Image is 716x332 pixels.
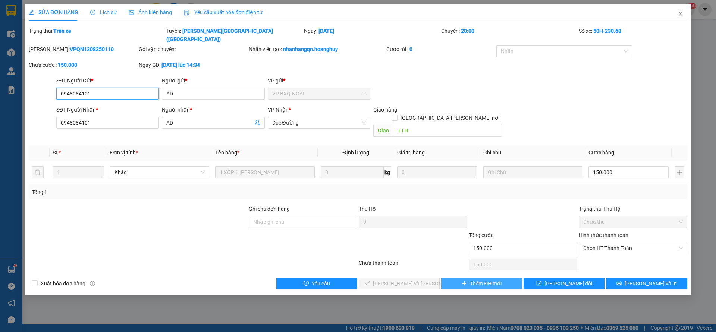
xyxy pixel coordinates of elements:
button: check[PERSON_NAME] và [PERSON_NAME] hàng [359,278,440,289]
input: Dọc đường [393,125,502,137]
img: icon [184,10,190,16]
span: user-add [254,120,260,126]
div: SĐT Người Nhận [56,106,159,114]
span: printer [616,281,622,286]
input: VD: Bàn, Ghế [215,166,314,178]
button: delete [32,166,44,178]
div: Trạng thái: [28,27,166,43]
span: Thu Hộ [359,206,376,212]
span: info-circle [90,281,95,286]
input: Ghi chú đơn hàng [249,216,357,228]
span: Thêm ĐH mới [470,279,502,288]
input: 0 [397,166,477,178]
button: Close [670,4,691,25]
span: SL [53,150,59,156]
span: plus [462,281,467,286]
span: edit [29,10,34,15]
div: Người nhận [162,106,264,114]
div: Tổng: 1 [32,188,276,196]
button: save[PERSON_NAME] đổi [524,278,604,289]
li: Ghi chú: [89,30,151,42]
b: Công ty TNHH MTV DV-VT [PERSON_NAME] [2,3,59,36]
label: Ghi chú đơn hàng [249,206,290,212]
b: 20:00 [461,28,474,34]
button: printer[PERSON_NAME] và In [606,278,687,289]
input: Ghi Chú [483,166,582,178]
div: Chưa thanh toán [358,259,468,272]
li: VP Gửi: [2,37,64,51]
label: Hình thức thanh toán [579,232,628,238]
span: Chưa thu [583,216,683,228]
b: 150.000 [58,62,77,68]
span: Yêu cầu [312,279,330,288]
div: Chuyến: [440,27,578,43]
button: plusThêm ĐH mới [441,278,522,289]
b: A [28,53,34,63]
b: nhanhangqn.hoanghuy [283,46,338,52]
span: Xuất hóa đơn hàng [38,279,88,288]
span: close [678,11,684,17]
div: VP gửi [268,76,370,85]
span: Cước hàng [588,150,614,156]
div: Nhân viên tạo: [249,45,385,53]
b: Trên xe [53,28,71,34]
span: VP Nhận [268,107,289,113]
span: Ảnh kiện hàng [129,9,172,15]
span: [GEOGRAPHIC_DATA][PERSON_NAME] nơi [398,114,502,122]
span: clock-circle [90,10,95,15]
span: Chọn HT Thanh Toán [583,242,683,254]
button: exclamation-circleYêu cầu [276,278,357,289]
span: Giao [373,125,393,137]
b: [PERSON_NAME][GEOGRAPHIC_DATA] ([GEOGRAPHIC_DATA]) [166,28,273,42]
button: plus [675,166,684,178]
span: Lịch sử [90,9,117,15]
div: Trạng thái Thu Hộ [579,205,687,213]
span: Khác [114,167,205,178]
li: SL: [89,42,151,56]
div: Ngày GD: [139,61,247,69]
span: save [536,281,541,286]
span: Định lượng [343,150,369,156]
span: Tổng cước [469,232,493,238]
li: VP Nhận: [89,2,151,16]
b: 50H-230.68 [593,28,621,34]
b: VPQN1308250110 [70,46,114,52]
span: VP BXQ.NGÃI [272,88,366,99]
b: [DATE] [318,28,334,34]
span: exclamation-circle [304,281,309,286]
span: Đơn vị tính [110,150,138,156]
span: Yêu cầu xuất hóa đơn điện tử [184,9,263,15]
span: Giao hàng [373,107,397,113]
li: Ng/nhận: [2,51,64,66]
span: SỬA ĐƠN HÀNG [29,9,78,15]
div: Người gửi [162,76,264,85]
b: VP BXQ.NGÃI [22,39,77,49]
li: Tên hàng: [89,16,151,31]
div: Cước rồi : [386,45,495,53]
th: Ghi chú [480,145,585,160]
span: kg [384,166,391,178]
span: Giá trị hàng [397,150,425,156]
span: Dọc Đường [272,117,366,128]
div: Tuyến: [166,27,303,43]
span: picture [129,10,134,15]
span: [PERSON_NAME] đổi [544,279,593,288]
b: [DATE] lúc 14:34 [161,62,200,68]
div: Gói vận chuyển: [139,45,247,53]
div: [PERSON_NAME]: [29,45,137,53]
span: Tên hàng [215,150,239,156]
div: SĐT Người Gửi [56,76,159,85]
b: 0 [409,46,412,52]
div: Chưa cước : [29,61,137,69]
span: [PERSON_NAME] và In [625,279,677,288]
div: Số xe: [578,27,688,43]
div: Ngày: [303,27,441,43]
